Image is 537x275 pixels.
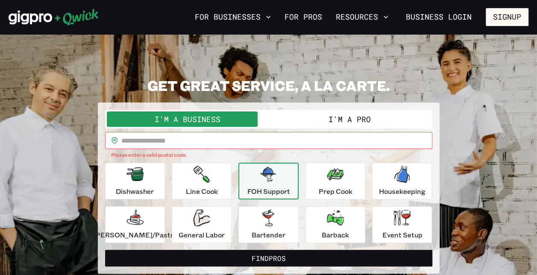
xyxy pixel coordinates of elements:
[238,206,298,243] button: Bartender
[486,8,528,26] button: Signup
[179,230,225,240] p: General Labor
[372,163,432,199] button: Housekeeping
[247,186,290,196] p: FOH Support
[238,163,298,199] button: FOH Support
[305,163,365,199] button: Prep Cook
[105,163,165,199] button: Dishwasher
[305,206,365,243] button: Barback
[322,230,349,240] p: Barback
[98,77,440,94] h2: GET GREAT SERVICE, A LA CARTE.
[399,8,479,26] a: Business Login
[252,230,285,240] p: Bartender
[116,186,154,196] p: Dishwasher
[186,186,218,196] p: Line Cook
[105,250,432,267] button: FindPros
[281,10,326,24] a: For Pros
[191,10,274,24] button: For Businesses
[93,230,177,240] p: [PERSON_NAME]/Pastry
[379,186,425,196] p: Housekeeping
[105,206,165,243] button: [PERSON_NAME]/Pastry
[382,230,422,240] p: Event Setup
[172,163,232,199] button: Line Cook
[172,206,232,243] button: General Labor
[318,186,352,196] p: Prep Cook
[107,111,269,127] button: I'm a Business
[269,111,431,127] button: I'm a Pro
[372,206,432,243] button: Event Setup
[332,10,392,24] button: Resources
[111,151,426,159] p: Please enter a valid postal code.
